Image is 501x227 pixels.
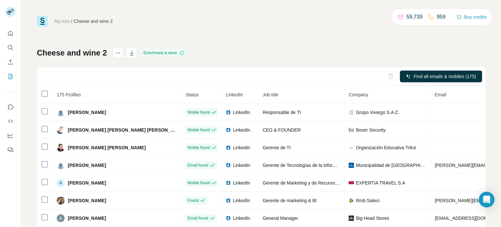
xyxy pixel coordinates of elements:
[226,216,231,221] img: LinkedIn logo
[5,27,16,39] button: Quick start
[233,215,250,221] span: LinkedIn
[37,16,48,27] img: Surfe Logo
[226,163,231,168] img: LinkedIn logo
[68,215,106,221] span: [PERSON_NAME]
[356,127,386,133] span: Boxer Security
[435,92,446,97] span: Email
[349,198,354,203] img: company-logo
[349,163,354,168] img: company-logo
[68,144,146,151] span: [PERSON_NAME] [PERSON_NAME]
[349,145,354,150] img: company-logo
[74,18,113,24] div: Cheese and wine 2
[5,115,16,127] button: Use Surfe API
[57,92,81,97] span: 175 Profiles
[57,161,65,169] img: Avatar
[233,197,250,204] span: LinkedIn
[226,198,231,203] img: LinkedIn logo
[226,110,231,115] img: LinkedIn logo
[263,92,278,97] span: Job title
[356,180,405,186] span: EXPERTIA TRAVEL S.A
[479,192,494,207] div: Open Intercom Messenger
[188,180,210,186] span: Mobile found
[113,48,123,58] button: actions
[188,109,210,115] span: Mobile found
[188,215,208,221] span: Email found
[349,181,354,184] img: company-logo
[57,108,65,116] img: Avatar
[226,180,231,186] img: LinkedIn logo
[349,216,354,221] img: company-logo
[406,13,422,21] p: 59,739
[37,48,107,58] h1: Cheese and wine 2
[356,215,389,221] span: Big Head Stores
[142,49,187,57] div: Enrichment is done
[226,145,231,150] img: LinkedIn logo
[68,127,177,133] span: [PERSON_NAME] [PERSON_NAME] [PERSON_NAME]
[414,73,476,80] span: Find all emails & mobiles (175)
[456,12,487,22] button: Buy credits
[263,127,301,133] span: CEO & FOUNDER
[68,162,106,169] span: [PERSON_NAME]
[57,179,65,187] div: A
[263,180,358,186] span: Gerente de Marketing y de Recursos Humanos
[68,109,106,116] span: [PERSON_NAME]
[5,56,16,68] button: Enrich CSV
[356,162,427,169] span: Municipalidad de [GEOGRAPHIC_DATA]
[188,127,210,133] span: Mobile found
[349,127,354,133] img: company-logo
[5,42,16,54] button: Search
[263,216,298,221] span: General Manager
[68,180,106,186] span: [PERSON_NAME]
[263,145,291,150] span: Gerente de TI
[356,197,379,204] span: Rmb Sateci
[68,197,106,204] span: [PERSON_NAME]
[57,214,65,222] img: Avatar
[400,71,482,82] button: Find all emails & mobiles (175)
[233,162,250,169] span: LinkedIn
[57,126,65,134] img: Avatar
[437,13,446,21] p: 959
[186,92,199,97] span: Status
[57,197,65,204] img: Avatar
[263,163,347,168] span: Gerente de Tecnologías de la Informacion
[54,19,70,24] a: My lists
[5,144,16,156] button: Feedback
[188,162,208,168] span: Email found
[356,144,416,151] span: Organización Educativa Trilce
[263,198,317,203] span: Gerente de marketing & BI
[5,130,16,141] button: Dashboard
[233,180,250,186] span: LinkedIn
[5,101,16,113] button: Use Surfe on LinkedIn
[233,127,250,133] span: LinkedIn
[71,18,72,24] li: /
[5,71,16,82] button: My lists
[226,92,243,97] span: LinkedIn
[356,109,400,116] span: Grupo Vivargo S.A.C.
[57,144,65,152] img: Avatar
[263,110,301,115] span: Responsable de TI
[188,198,199,203] span: Found
[233,109,250,116] span: LinkedIn
[349,92,368,97] span: Company
[188,145,210,151] span: Mobile found
[226,127,231,133] img: LinkedIn logo
[233,144,250,151] span: LinkedIn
